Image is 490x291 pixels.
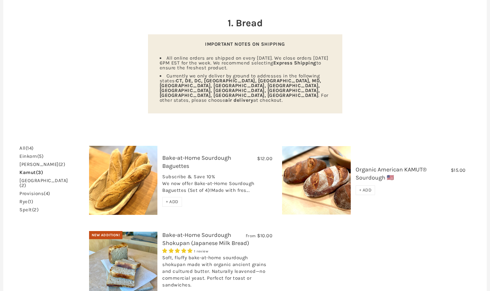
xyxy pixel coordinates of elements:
span: (2) [59,161,65,167]
div: + ADD [162,197,182,207]
a: Bake-at-Home Sourdough Shokupan (Japanese Milk Bread) [162,231,249,247]
span: + ADD [359,187,372,193]
strong: IMPORTANT NOTES ON SHIPPING [205,41,285,47]
img: Bake-at-Home Sourdough Baguettes [89,146,158,215]
span: $12.00 [257,156,272,161]
div: New Addition! [89,231,123,239]
a: kamut(3) [19,170,43,175]
div: + ADD [356,185,375,195]
span: 1 review [194,249,208,253]
span: (4) [44,191,50,196]
strong: CT, DE, DC, [GEOGRAPHIC_DATA], [GEOGRAPHIC_DATA], MD, [GEOGRAPHIC_DATA], [GEOGRAPHIC_DATA], [GEOG... [160,78,321,98]
a: [GEOGRAPHIC_DATA](2) [19,178,68,188]
span: (1) [28,199,33,204]
span: From [246,233,256,239]
a: [PERSON_NAME](2) [19,162,65,167]
a: rye(1) [19,199,33,204]
span: (14) [26,145,34,151]
a: Organic American KAMUT® Sourdough 🇺🇸 [356,166,427,181]
a: Bake-at-Home Sourdough Baguettes [162,154,231,169]
span: All online orders are shipped on every [DATE]. We close orders [DATE] 6PM EST for the week. We re... [160,55,328,71]
img: Organic American KAMUT® Sourdough 🇺🇸 [282,146,351,215]
a: spelt(2) [19,207,39,212]
span: 5.00 stars [162,248,194,254]
span: (3) [36,169,43,175]
span: Currently we only deliver by ground to addresses in the following states: . For other states, ple... [160,73,328,103]
a: einkorn(5) [19,154,43,159]
a: All(14) [19,146,34,151]
span: $15.00 [451,167,466,173]
span: $10.00 [257,233,272,239]
a: provisions(4) [19,191,50,196]
strong: air delivery [225,97,253,103]
span: + ADD [166,199,178,204]
h2: 1. Bread [148,16,342,30]
div: Subscribe & Save 10% We now offer Bake-at-Home Sourdough Baguettes (Set of 4)!Made with fres... [162,173,272,197]
span: (2) [19,182,26,188]
span: (2) [32,207,39,213]
span: (5) [37,153,44,159]
strong: Express Shipping [273,60,316,66]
